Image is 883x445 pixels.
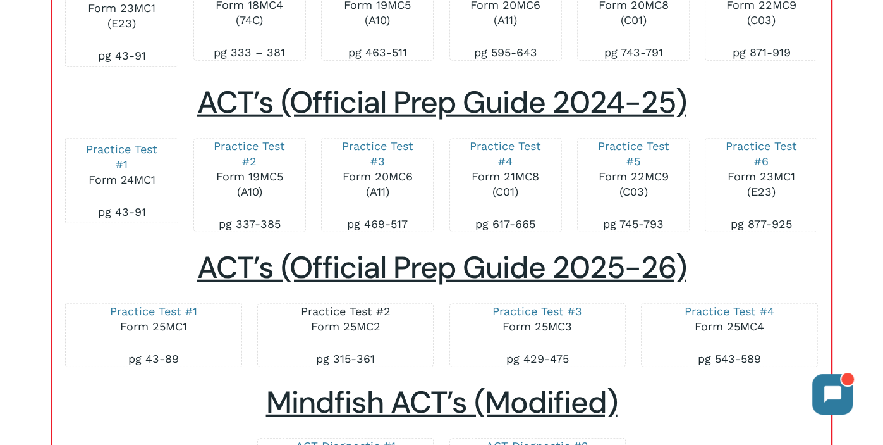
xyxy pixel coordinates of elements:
[78,304,228,351] p: Form 25MC1
[207,139,293,216] p: Form 19MC5 (A10)
[214,139,285,168] a: Practice Test #2
[78,204,164,220] p: pg 43-91
[590,139,676,216] p: Form 22MC9 (C03)
[78,48,164,63] p: pg 43-91
[685,304,774,318] a: Practice Test #4
[598,139,669,168] a: Practice Test #5
[590,45,676,60] p: pg 743-791
[266,382,618,422] span: Mindfish ACT’s (Modified)
[463,351,612,367] p: pg 429-475
[590,216,676,232] p: pg 745-793
[654,304,804,351] p: Form 25MC4
[726,139,797,168] a: Practice Test #6
[463,216,549,232] p: pg 617-665
[271,304,420,351] p: Form 25MC2
[718,216,804,232] p: pg 877-925
[78,351,228,367] p: pg 43-89
[463,304,612,351] p: Form 25MC3
[271,351,420,367] p: pg 315-361
[463,139,549,216] p: Form 21MC8 (C01)
[207,216,293,232] p: pg 337-385
[334,216,420,232] p: pg 469-517
[334,45,420,60] p: pg 463-511
[492,304,582,318] a: Practice Test #3
[197,248,686,287] span: ACT’s (Official Prep Guide 2025-26)
[110,304,197,318] a: Practice Test #1
[718,45,804,60] p: pg 871-919
[800,361,865,427] iframe: Chatbot
[654,351,804,367] p: pg 543-589
[78,142,164,204] p: Form 24MC1
[86,142,157,171] a: Practice Test #1
[334,139,420,216] p: Form 20MC6 (A11)
[470,139,541,168] a: Practice Test #4
[463,45,549,60] p: pg 595-643
[718,139,804,216] p: Form 23MC1 (E23)
[207,45,293,60] p: pg 333 – 381
[301,304,391,318] a: Practice Test #2
[342,139,413,168] a: Practice Test #3
[197,82,686,122] span: ACT’s (Official Prep Guide 2024-25)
